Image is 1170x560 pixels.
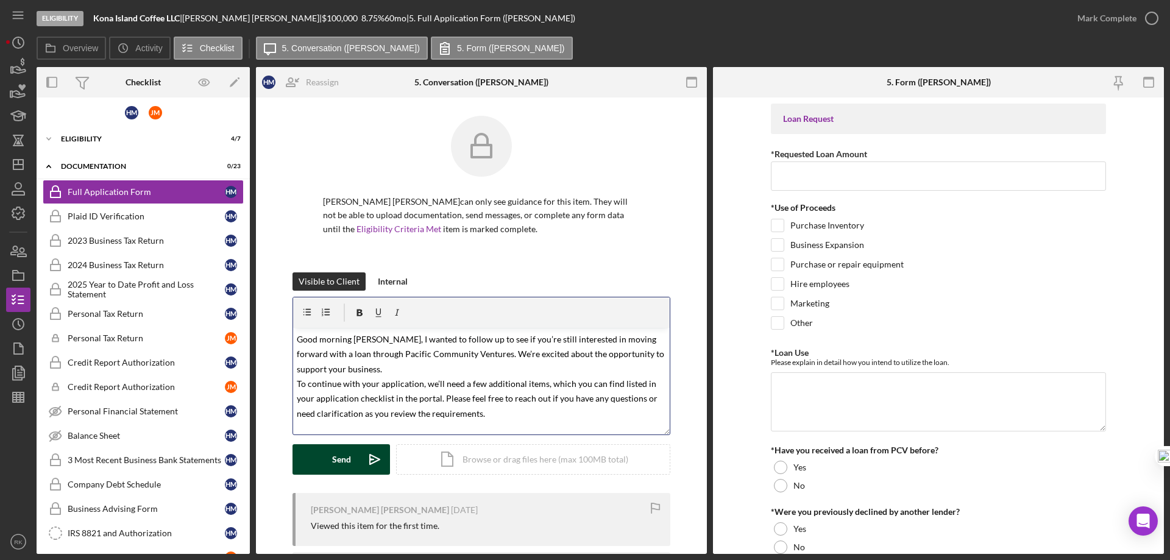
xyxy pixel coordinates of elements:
[323,195,640,236] p: [PERSON_NAME] [PERSON_NAME] can only see guidance for this item. They will not be able to upload ...
[43,204,244,229] a: Plaid ID VerificationHM
[43,472,244,497] a: Company Debt ScheduleHM
[68,333,225,343] div: Personal Tax Return
[790,219,864,232] label: Purchase Inventory
[225,405,237,417] div: H M
[225,503,237,515] div: H M
[68,455,225,465] div: 3 Most Recent Business Bank Statements
[37,37,106,60] button: Overview
[43,399,244,424] a: Personal Financial StatementHM
[262,76,275,89] div: H M
[790,317,813,329] label: Other
[68,358,225,367] div: Credit Report Authorization
[68,260,225,270] div: 2024 Business Tax Return
[43,350,244,375] a: Credit Report AuthorizationHM
[43,424,244,448] a: Balance SheetHM
[790,258,904,271] label: Purchase or repair equipment
[1129,506,1158,536] div: Open Intercom Messenger
[225,235,237,247] div: H M
[219,163,241,170] div: 0 / 23
[68,187,225,197] div: Full Application Form
[43,277,244,302] a: 2025 Year to Date Profit and Loss StatementHM
[43,497,244,521] a: Business Advising FormHM
[793,463,806,472] label: Yes
[790,278,849,290] label: Hire employees
[68,480,225,489] div: Company Debt Schedule
[68,528,225,538] div: IRS 8821 and Authorization
[256,37,428,60] button: 5. Conversation ([PERSON_NAME])
[225,454,237,466] div: H M
[292,444,390,475] button: Send
[406,13,575,23] div: | 5. Full Application Form ([PERSON_NAME])
[385,13,406,23] div: 60 mo
[771,358,1106,367] div: Please explain in detail how you intend to utilize the loan.
[414,77,548,87] div: 5. Conversation ([PERSON_NAME])
[6,530,30,554] button: RK
[225,332,237,344] div: J M
[14,539,23,545] text: RK
[332,444,351,475] div: Send
[200,43,235,53] label: Checklist
[68,309,225,319] div: Personal Tax Return
[225,478,237,491] div: H M
[43,375,244,399] a: Credit Report AuthorizationJM
[887,77,991,87] div: 5. Form ([PERSON_NAME])
[790,297,829,310] label: Marketing
[182,13,322,23] div: [PERSON_NAME] [PERSON_NAME] |
[43,180,244,204] a: Full Application FormHM
[68,211,225,221] div: Plaid ID Verification
[93,13,180,23] b: Kona Island Coffee LLC
[68,280,225,299] div: 2025 Year to Date Profit and Loss Statement
[771,203,1106,213] div: *Use of Proceeds
[451,505,478,515] time: 2025-08-11 03:21
[771,445,1106,455] div: *Have you received a loan from PCV before?
[219,135,241,143] div: 4 / 7
[299,272,360,291] div: Visible to Client
[225,308,237,320] div: H M
[174,37,243,60] button: Checklist
[793,542,805,552] label: No
[225,430,237,442] div: H M
[37,11,83,26] div: Eligibility
[43,229,244,253] a: 2023 Business Tax ReturnHM
[225,186,237,198] div: H M
[125,106,138,119] div: H M
[431,37,573,60] button: 5. Form ([PERSON_NAME])
[68,236,225,246] div: 2023 Business Tax Return
[1065,6,1164,30] button: Mark Complete
[457,43,565,53] label: 5. Form ([PERSON_NAME])
[68,504,225,514] div: Business Advising Form
[790,239,864,251] label: Business Expansion
[783,114,1094,124] div: Loan Request
[225,210,237,222] div: H M
[793,524,806,534] label: Yes
[68,406,225,416] div: Personal Financial Statement
[43,326,244,350] a: Personal Tax ReturnJM
[126,77,161,87] div: Checklist
[1077,6,1136,30] div: Mark Complete
[68,382,225,392] div: Credit Report Authorization
[771,507,1106,517] div: *Were you previously declined by another lender?
[68,431,225,441] div: Balance Sheet
[311,521,439,531] div: Viewed this item for the first time.
[225,356,237,369] div: H M
[372,272,414,291] button: Internal
[356,224,441,234] a: Eligibility Criteria Met
[43,448,244,472] a: 3 Most Recent Business Bank StatementsHM
[378,272,408,291] div: Internal
[225,259,237,271] div: H M
[225,527,237,539] div: H M
[256,70,351,94] button: HMReassign
[93,13,182,23] div: |
[149,106,162,119] div: J M
[225,283,237,296] div: H M
[43,253,244,277] a: 2024 Business Tax ReturnHM
[297,334,666,419] mark: Good morning [PERSON_NAME], I wanted to follow up to see if you’re still interested in moving for...
[306,70,339,94] div: Reassign
[225,381,237,393] div: J M
[793,481,805,491] label: No
[135,43,162,53] label: Activity
[361,13,385,23] div: 8.75 %
[292,272,366,291] button: Visible to Client
[61,135,210,143] div: Eligibility
[322,13,358,23] span: $100,000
